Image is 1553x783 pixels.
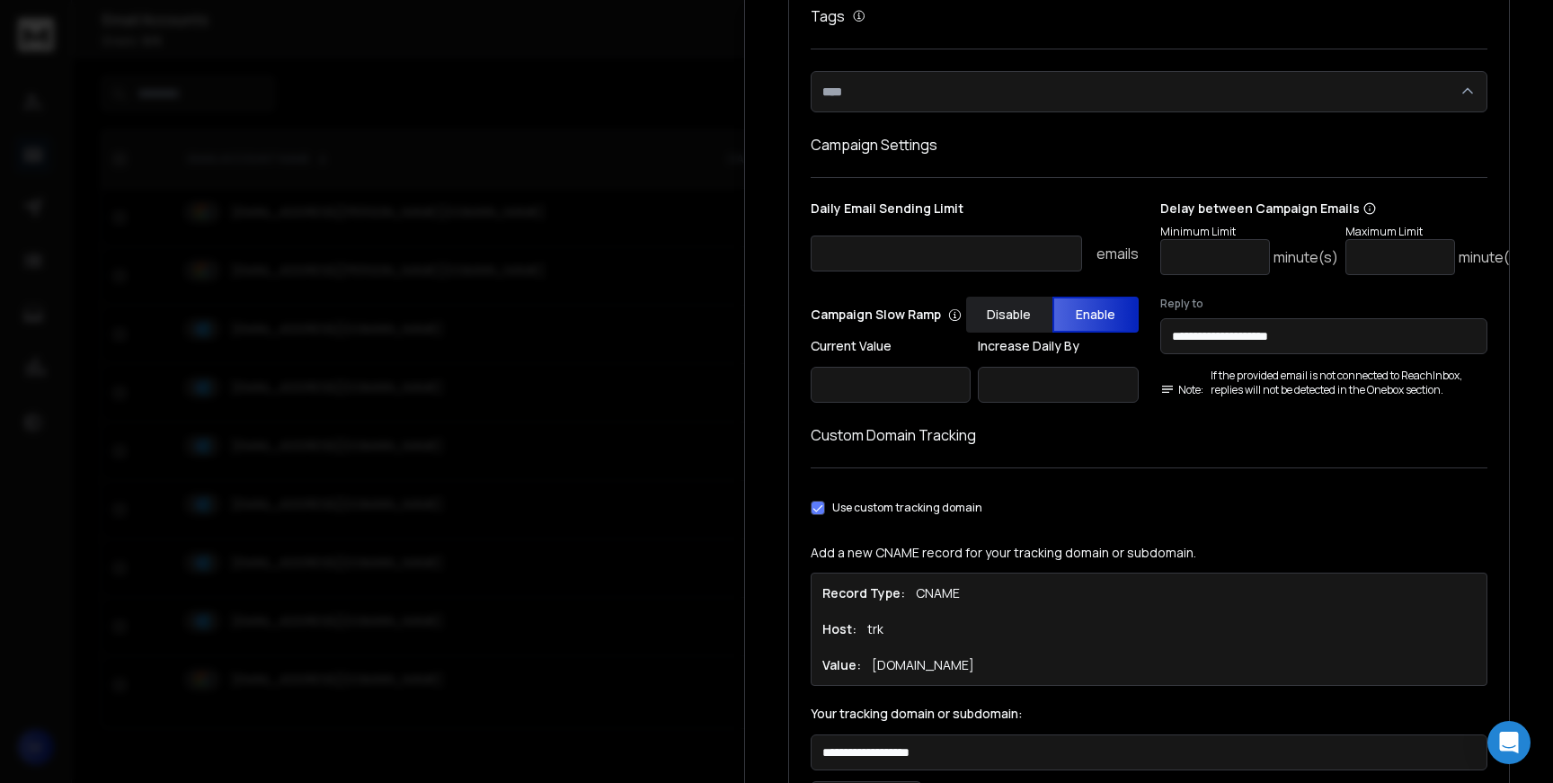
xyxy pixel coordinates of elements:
[811,134,1487,156] h1: Campaign Settings
[1273,246,1338,268] p: minute(s)
[822,656,861,674] h1: Value:
[811,707,1487,720] label: Your tracking domain or subdomain:
[1096,243,1139,264] p: emails
[1160,225,1338,239] p: Minimum Limit
[1052,297,1139,333] button: Enable
[822,620,856,638] h1: Host:
[1160,383,1203,397] span: Note:
[867,620,883,638] p: trk
[978,340,1138,352] label: Increase Daily By
[811,200,1139,225] p: Daily Email Sending Limit
[811,544,1487,562] p: Add a new CNAME record for your tracking domain or subdomain.
[811,340,971,352] label: Current Value
[916,584,960,602] p: CNAME
[811,306,962,324] p: Campaign Slow Ramp
[811,5,845,27] h1: Tags
[872,656,974,674] p: [DOMAIN_NAME]
[1487,721,1531,764] div: Open Intercom Messenger
[1459,246,1523,268] p: minute(s)
[822,584,905,602] h1: Record Type:
[1160,200,1523,218] p: Delay between Campaign Emails
[1160,297,1488,311] label: Reply to
[832,501,982,515] label: Use custom tracking domain
[1345,225,1523,239] p: Maximum Limit
[1160,369,1488,397] div: If the provided email is not connected to ReachInbox, replies will not be detected in the Onebox ...
[811,424,1487,446] h1: Custom Domain Tracking
[966,297,1052,333] button: Disable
